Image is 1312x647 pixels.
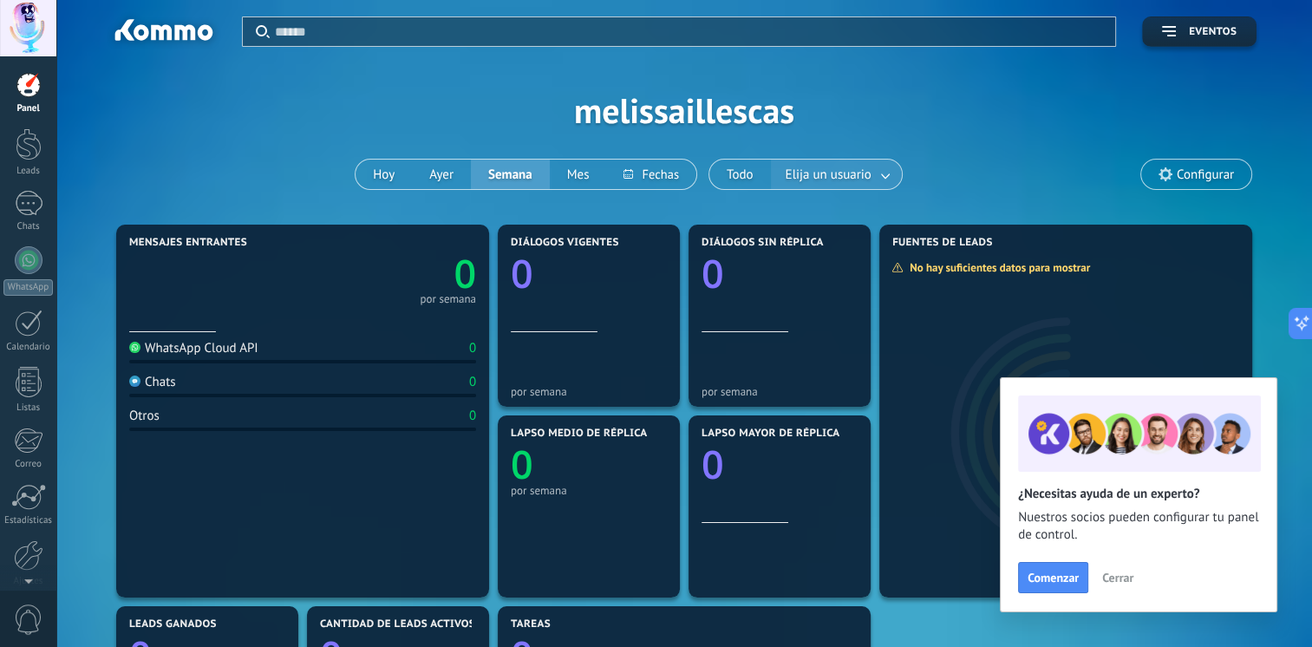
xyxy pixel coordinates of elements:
button: Comenzar [1018,562,1088,593]
span: Leads ganados [129,618,217,631]
div: 0 [469,408,476,424]
div: 0 [469,374,476,390]
button: Mes [550,160,607,189]
div: 0 [469,340,476,356]
div: Calendario [3,342,54,353]
div: por semana [511,385,667,398]
span: Lapso medio de réplica [511,428,648,440]
span: Tareas [511,618,551,631]
button: Todo [709,160,771,189]
button: Semana [471,160,550,189]
span: Fuentes de leads [892,237,993,249]
span: Lapso mayor de réplica [702,428,839,440]
div: Otros [129,408,160,424]
img: Chats [129,376,140,387]
span: Comenzar [1028,572,1079,584]
div: Chats [129,374,176,390]
button: Fechas [606,160,695,189]
div: Panel [3,103,54,114]
span: Diálogos vigentes [511,237,619,249]
span: Cantidad de leads activos [320,618,475,631]
div: Estadísticas [3,515,54,526]
div: WhatsApp [3,279,53,296]
div: Leads [3,166,54,177]
div: Listas [3,402,54,414]
text: 0 [454,247,476,300]
div: Chats [3,221,54,232]
div: por semana [420,295,476,304]
text: 0 [511,438,533,491]
span: Mensajes entrantes [129,237,247,249]
button: Eventos [1142,16,1257,47]
button: Hoy [356,160,412,189]
img: WhatsApp Cloud API [129,342,140,353]
a: 0 [303,247,476,300]
button: Ayer [412,160,471,189]
text: 0 [702,247,724,300]
text: 0 [702,438,724,491]
span: Cerrar [1102,572,1133,584]
div: Correo [3,459,54,470]
div: por semana [511,484,667,497]
span: Nuestros socios pueden configurar tu panel de control. [1018,509,1259,544]
span: Eventos [1189,26,1237,38]
button: Elija un usuario [771,160,902,189]
span: Diálogos sin réplica [702,237,824,249]
button: Cerrar [1094,565,1141,591]
div: No hay suficientes datos para mostrar [891,260,1102,275]
div: por semana [702,385,858,398]
span: Elija un usuario [782,163,875,186]
h2: ¿Necesitas ayuda de un experto? [1018,486,1259,502]
span: Configurar [1177,167,1234,182]
text: 0 [511,247,533,300]
div: WhatsApp Cloud API [129,340,258,356]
